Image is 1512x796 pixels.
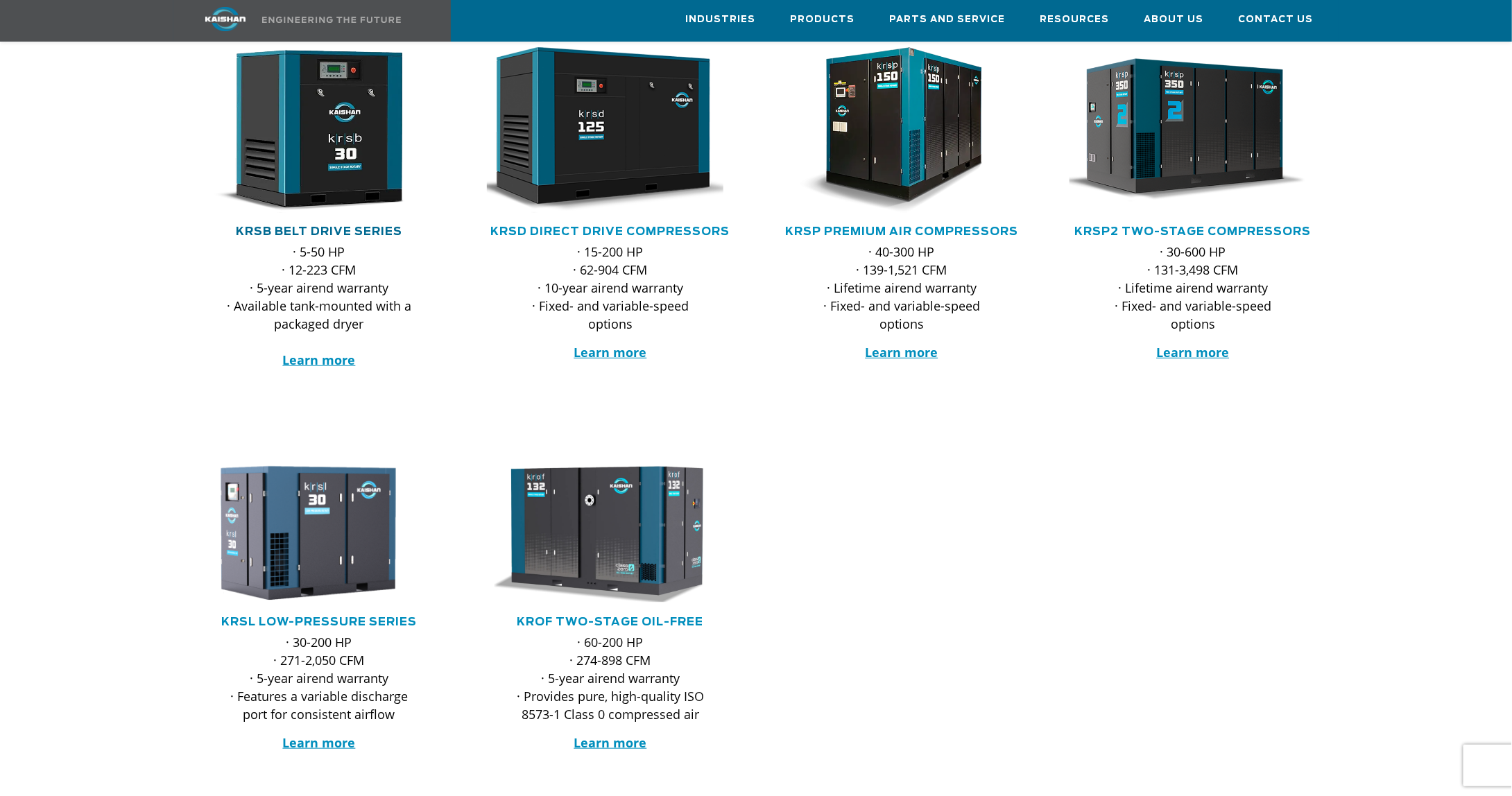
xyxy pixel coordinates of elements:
[283,734,356,751] a: Learn more
[236,226,402,237] a: KRSB Belt Drive Series
[262,17,401,23] img: Engineering the future
[173,7,277,31] img: kaishan logo
[574,344,647,361] a: Learn more
[1144,1,1203,38] a: About Us
[185,47,432,214] img: krsb30
[476,462,723,604] img: krof132
[487,47,734,214] div: krsd125
[515,243,706,333] p: · 15-200 HP · 62-904 CFM · 10-year airend warranty · Fixed- and variable-speed options
[866,344,938,361] a: Learn more
[1157,344,1230,361] a: Learn more
[1097,243,1289,333] p: · 30-600 HP · 131-3,498 CFM · Lifetime airend warranty · Fixed- and variable-speed options
[185,462,432,604] img: krsl30
[1075,226,1312,237] a: KRSP2 Two-Stage Compressors
[1238,1,1313,38] a: Contact Us
[223,633,415,723] p: · 30-200 HP · 271-2,050 CFM · 5-year airend warranty · Features a variable discharge port for con...
[790,12,854,28] span: Products
[1144,12,1203,28] span: About Us
[283,352,356,368] a: Learn more
[491,226,730,237] a: KRSD Direct Drive Compressors
[196,47,443,214] div: krsb30
[517,616,704,628] a: KROF TWO-STAGE OIL-FREE
[515,633,706,723] p: · 60-200 HP · 274-898 CFM · 5-year airend warranty · Provides pure, high-quality ISO 8573-1 Class...
[223,243,415,369] p: · 5-50 HP · 12-223 CFM · 5-year airend warranty · Available tank-mounted with a packaged dryer
[889,12,1005,28] span: Parts and Service
[685,12,755,28] span: Industries
[790,1,854,38] a: Products
[1238,12,1313,28] span: Contact Us
[574,734,647,751] a: Learn more
[196,462,443,604] div: krsl30
[785,226,1018,237] a: KRSP Premium Air Compressors
[768,47,1015,214] img: krsp150
[221,616,417,628] a: KRSL Low-Pressure Series
[778,47,1025,214] div: krsp150
[806,243,997,333] p: · 40-300 HP · 139-1,521 CFM · Lifetime airend warranty · Fixed- and variable-speed options
[1059,47,1306,214] img: krsp350
[487,462,734,604] div: krof132
[1069,47,1316,214] div: krsp350
[1040,12,1109,28] span: Resources
[476,47,723,214] img: krsd125
[685,1,755,38] a: Industries
[1040,1,1109,38] a: Resources
[889,1,1005,38] a: Parts and Service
